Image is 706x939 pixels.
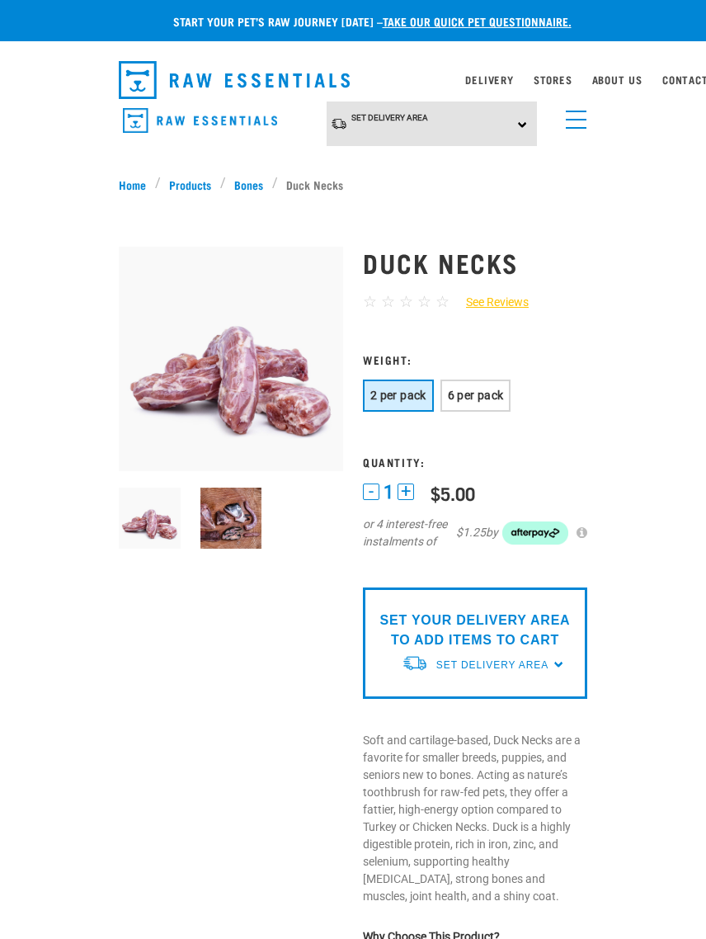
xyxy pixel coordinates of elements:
div: $5.00 [431,483,475,503]
img: Pile Of Duck Necks For Pets [119,488,181,550]
span: ☆ [363,292,377,311]
nav: breadcrumbs [119,176,587,193]
a: Home [119,176,155,193]
a: See Reviews [449,294,529,311]
button: 2 per pack [363,380,434,412]
a: take our quick pet questionnaire. [383,18,572,24]
p: Soft and cartilage-based, Duck Necks are a favorite for smaller breeds, puppies, and seniors new ... [363,732,587,905]
img: van-moving.png [402,654,428,672]
a: Products [161,176,220,193]
button: + [398,484,414,500]
h1: Duck Necks [363,248,587,277]
img: van-moving.png [331,117,347,130]
a: Delivery [465,77,513,83]
span: Set Delivery Area [351,113,428,122]
span: $1.25 [456,524,486,541]
span: ☆ [381,292,395,311]
img: Assortment of Raw Essentials Ingredients Including, Heart, Chicken Frame, Salmon Head, Duck Neck,... [200,488,262,550]
span: ☆ [417,292,431,311]
a: About Us [592,77,642,83]
h3: Weight: [363,353,587,366]
span: Set Delivery Area [436,659,548,671]
span: ☆ [399,292,413,311]
button: - [363,484,379,500]
h3: Quantity: [363,455,587,468]
span: 2 per pack [370,389,426,402]
img: Raw Essentials Logo [123,108,277,134]
a: Bones [226,176,272,193]
span: ☆ [435,292,449,311]
a: menu [558,101,587,130]
span: 1 [384,484,393,501]
nav: dropdown navigation [106,54,600,106]
p: SET YOUR DELIVERY AREA TO ADD ITEMS TO CART [375,611,575,650]
span: 6 per pack [448,389,504,402]
img: Pile Of Duck Necks For Pets [119,247,343,471]
div: or 4 interest-free instalments of by [363,516,587,550]
img: Afterpay [502,521,568,545]
button: 6 per pack [440,380,511,412]
a: Stores [534,77,572,83]
img: Raw Essentials Logo [119,61,350,99]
